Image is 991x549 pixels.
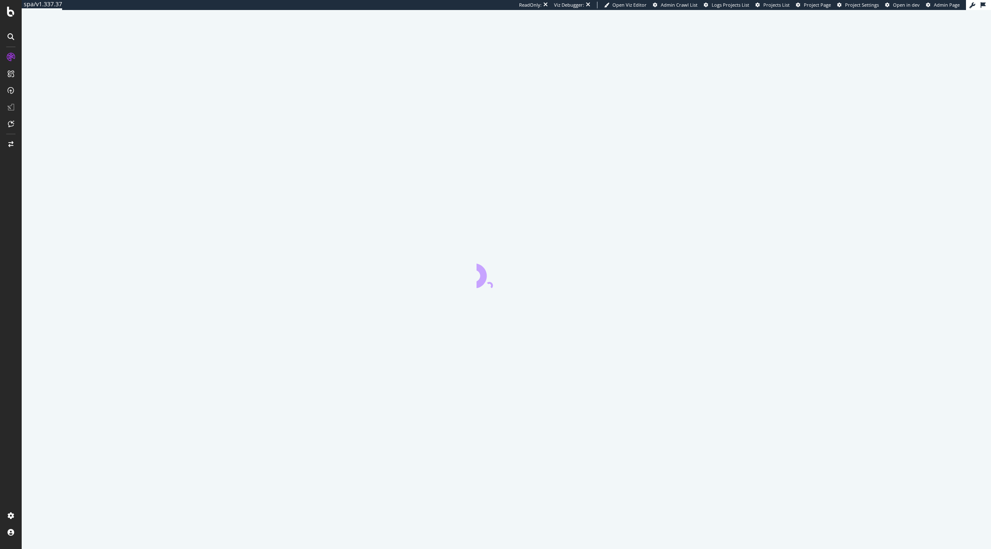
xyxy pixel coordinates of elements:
[796,2,831,8] a: Project Page
[604,2,647,8] a: Open Viz Editor
[712,2,749,8] span: Logs Projects List
[653,2,697,8] a: Admin Crawl List
[612,2,647,8] span: Open Viz Editor
[934,2,960,8] span: Admin Page
[885,2,920,8] a: Open in dev
[755,2,790,8] a: Projects List
[554,2,584,8] div: Viz Debugger:
[661,2,697,8] span: Admin Crawl List
[763,2,790,8] span: Projects List
[804,2,831,8] span: Project Page
[519,2,542,8] div: ReadOnly:
[704,2,749,8] a: Logs Projects List
[837,2,879,8] a: Project Settings
[926,2,960,8] a: Admin Page
[477,258,537,288] div: animation
[845,2,879,8] span: Project Settings
[893,2,920,8] span: Open in dev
